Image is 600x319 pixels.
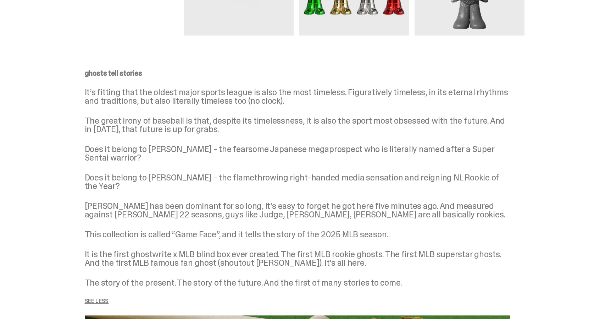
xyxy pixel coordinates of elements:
p: The story of the present. The story of the future. And the first of many stories to come. [85,279,510,287]
p: [PERSON_NAME] has been dominant for so long, it’s easy to forget he got here five minutes ago. An... [85,202,510,219]
p: This collection is called “Game Face”, and it tells the story of the 2025 MLB season. [85,230,510,239]
p: ghosts tell stories [85,70,510,77]
p: It’s fitting that the oldest major sports league is also the most timeless. Figuratively timeless... [85,88,510,105]
p: The great irony of baseball is that, despite its timelessness, it is also the sport most obsessed... [85,117,510,134]
p: See less [85,298,510,304]
p: Does it belong to [PERSON_NAME] - the fearsome Japanese megaprospect who is literally named after... [85,145,510,162]
p: Does it belong to [PERSON_NAME] - the flamethrowing right-handed media sensation and reigning NL ... [85,173,510,190]
p: It is the first ghostwrite x MLB blind box ever created. The first MLB rookie ghosts. The first M... [85,250,510,267]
